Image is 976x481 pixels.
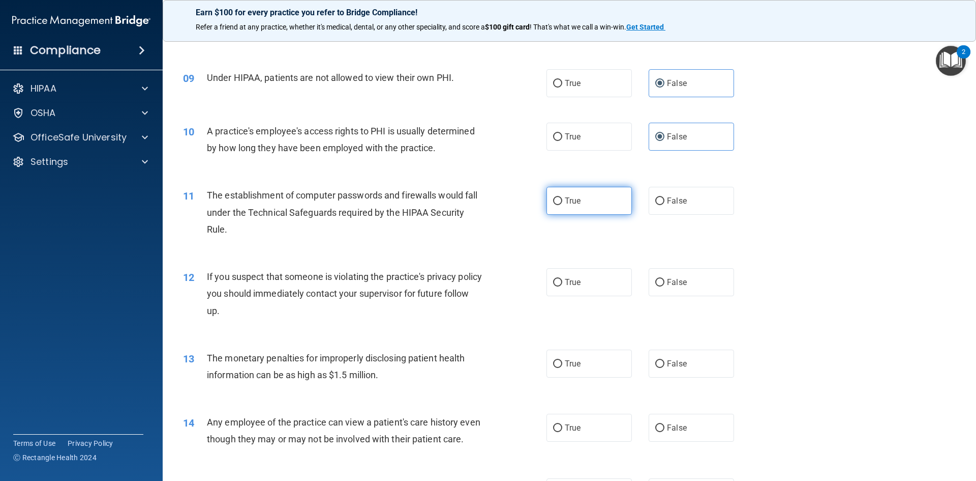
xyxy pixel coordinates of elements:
[183,271,194,284] span: 12
[207,126,475,153] span: A practice's employee's access rights to PHI is usually determined by how long they have been emp...
[553,133,562,141] input: True
[655,279,664,287] input: False
[553,279,562,287] input: True
[207,417,480,444] span: Any employee of the practice can view a patient's care history even though they may or may not be...
[68,438,113,448] a: Privacy Policy
[655,80,664,88] input: False
[553,425,562,432] input: True
[655,133,664,141] input: False
[667,132,687,142] span: False
[667,359,687,369] span: False
[530,23,626,31] span: ! That's what we call a win-win.
[12,107,148,119] a: OSHA
[183,126,194,138] span: 10
[936,46,966,76] button: Open Resource Center, 2 new notifications
[183,417,194,429] span: 14
[626,23,664,31] strong: Get Started
[30,82,56,95] p: HIPAA
[565,78,581,88] span: True
[12,131,148,144] a: OfficeSafe University
[207,72,454,83] span: Under HIPAA, patients are not allowed to view their own PHI.
[565,196,581,206] span: True
[183,72,194,84] span: 09
[485,23,530,31] strong: $100 gift card
[667,196,687,206] span: False
[962,52,965,65] div: 2
[655,425,664,432] input: False
[565,132,581,142] span: True
[565,423,581,433] span: True
[655,197,664,205] input: False
[30,107,56,119] p: OSHA
[565,359,581,369] span: True
[207,353,465,380] span: The monetary penalties for improperly disclosing patient health information can be as high as $1....
[655,360,664,368] input: False
[667,277,687,287] span: False
[30,156,68,168] p: Settings
[553,197,562,205] input: True
[12,11,150,31] img: PMB logo
[207,271,482,316] span: If you suspect that someone is violating the practice's privacy policy you should immediately con...
[183,190,194,202] span: 11
[196,23,485,31] span: Refer a friend at any practice, whether it's medical, dental, or any other speciality, and score a
[626,23,665,31] a: Get Started
[553,360,562,368] input: True
[13,438,55,448] a: Terms of Use
[183,353,194,365] span: 13
[565,277,581,287] span: True
[553,80,562,88] input: True
[12,82,148,95] a: HIPAA
[12,156,148,168] a: Settings
[667,423,687,433] span: False
[207,190,477,234] span: The establishment of computer passwords and firewalls would fall under the Technical Safeguards r...
[667,78,687,88] span: False
[196,8,943,17] p: Earn $100 for every practice you refer to Bridge Compliance!
[13,452,97,463] span: Ⓒ Rectangle Health 2024
[30,43,101,58] h4: Compliance
[30,131,127,144] p: OfficeSafe University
